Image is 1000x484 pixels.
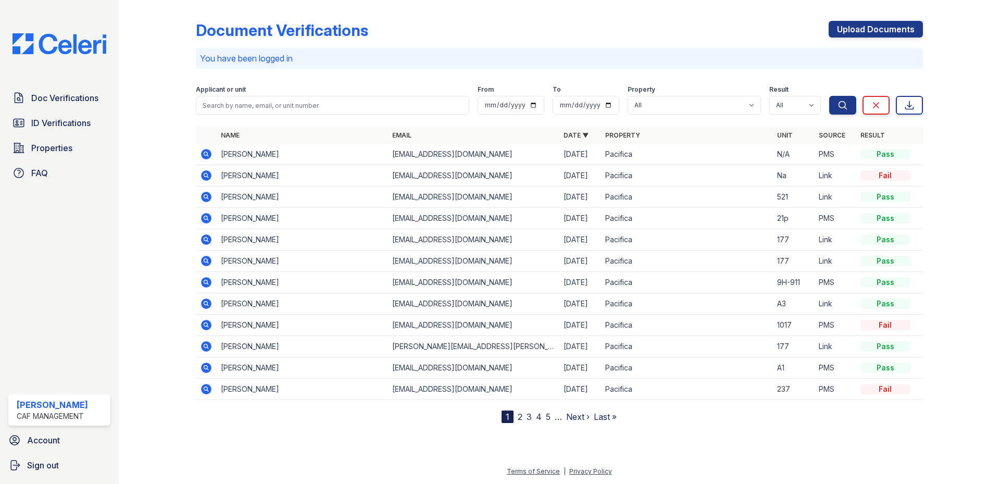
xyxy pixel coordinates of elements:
span: Account [27,434,60,446]
td: PMS [815,144,856,165]
div: Pass [860,213,910,224]
td: [DATE] [559,229,601,251]
td: Link [815,165,856,187]
td: [EMAIL_ADDRESS][DOMAIN_NAME] [388,144,559,165]
td: [PERSON_NAME] [217,144,388,165]
td: [PERSON_NAME] [217,357,388,379]
div: | [564,467,566,475]
td: Link [815,336,856,357]
p: You have been logged in [200,52,919,65]
td: 521 [773,187,815,208]
a: FAQ [8,163,110,183]
span: FAQ [31,167,48,179]
div: CAF Management [17,411,88,421]
a: Account [4,430,115,451]
a: ID Verifications [8,113,110,133]
td: [DATE] [559,293,601,315]
td: [EMAIL_ADDRESS][DOMAIN_NAME] [388,293,559,315]
td: PMS [815,357,856,379]
td: Pacifica [601,208,772,229]
td: Link [815,293,856,315]
td: [EMAIL_ADDRESS][DOMAIN_NAME] [388,379,559,400]
td: [DATE] [559,357,601,379]
td: Pacifica [601,357,772,379]
input: Search by name, email, or unit number [196,96,469,115]
td: [PERSON_NAME] [217,229,388,251]
td: [DATE] [559,165,601,187]
a: Properties [8,138,110,158]
td: Link [815,187,856,208]
td: 21p [773,208,815,229]
td: [DATE] [559,336,601,357]
td: [DATE] [559,251,601,272]
label: Result [769,85,789,94]
td: [PERSON_NAME] [217,251,388,272]
a: 2 [518,412,522,422]
td: 177 [773,229,815,251]
div: Pass [860,149,910,159]
td: PMS [815,272,856,293]
a: Privacy Policy [569,467,612,475]
div: Fail [860,320,910,330]
td: A1 [773,357,815,379]
a: Next › [566,412,590,422]
td: 177 [773,336,815,357]
td: [PERSON_NAME] [217,336,388,357]
a: Date ▼ [564,131,589,139]
a: 5 [546,412,551,422]
td: [PERSON_NAME][EMAIL_ADDRESS][PERSON_NAME][DOMAIN_NAME] [388,336,559,357]
td: 1017 [773,315,815,336]
td: [DATE] [559,208,601,229]
td: 9H-911 [773,272,815,293]
td: [DATE] [559,315,601,336]
a: Sign out [4,455,115,476]
div: 1 [502,411,514,423]
div: Pass [860,234,910,245]
div: Document Verifications [196,21,368,40]
a: Doc Verifications [8,88,110,108]
div: Fail [860,384,910,394]
td: [EMAIL_ADDRESS][DOMAIN_NAME] [388,357,559,379]
td: [EMAIL_ADDRESS][DOMAIN_NAME] [388,229,559,251]
span: Properties [31,142,72,154]
td: Pacifica [601,272,772,293]
label: Applicant or unit [196,85,246,94]
td: [DATE] [559,272,601,293]
a: Email [392,131,411,139]
td: [EMAIL_ADDRESS][DOMAIN_NAME] [388,315,559,336]
td: [EMAIL_ADDRESS][DOMAIN_NAME] [388,187,559,208]
div: Pass [860,277,910,288]
td: Pacifica [601,229,772,251]
a: Unit [777,131,793,139]
label: To [553,85,561,94]
img: CE_Logo_Blue-a8612792a0a2168367f1c8372b55b34899dd931a85d93a1a3d3e32e68fde9ad4.png [4,33,115,54]
a: Last » [594,412,617,422]
td: [PERSON_NAME] [217,165,388,187]
td: Pacifica [601,379,772,400]
td: [EMAIL_ADDRESS][DOMAIN_NAME] [388,208,559,229]
td: Pacifica [601,144,772,165]
a: Property [605,131,640,139]
td: Link [815,251,856,272]
div: Pass [860,341,910,352]
span: … [555,411,562,423]
td: [PERSON_NAME] [217,208,388,229]
td: [EMAIL_ADDRESS][DOMAIN_NAME] [388,251,559,272]
td: [PERSON_NAME] [217,315,388,336]
span: Sign out [27,459,59,471]
td: [PERSON_NAME] [217,379,388,400]
td: [DATE] [559,187,601,208]
td: 177 [773,251,815,272]
td: PMS [815,208,856,229]
td: Pacifica [601,251,772,272]
td: Pacifica [601,315,772,336]
a: 4 [536,412,542,422]
td: [DATE] [559,379,601,400]
td: Pacifica [601,336,772,357]
td: 237 [773,379,815,400]
td: Na [773,165,815,187]
td: Pacifica [601,293,772,315]
a: Name [221,131,240,139]
a: 3 [527,412,532,422]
